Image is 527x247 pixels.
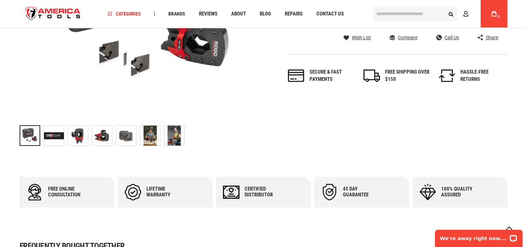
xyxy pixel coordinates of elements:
div: RIDGID 64053 KIT, HEAD+CASE+13/16" (41 MM X 21 MM) DIE​ [116,122,140,149]
span: Reviews [199,11,217,17]
span: Repairs [285,11,303,17]
img: RIDGID 64053 KIT, HEAD+CASE+13/16" (41 MM X 21 MM) DIE​ [92,126,112,146]
div: RIDGID 64053 KIT, HEAD+CASE+13/16" (41 MM X 21 MM) DIE​ [92,122,116,149]
a: Categories [105,9,144,19]
img: America Tools [20,1,86,27]
img: RIDGID 64053 KIT, HEAD+CASE+13/16" (41 MM X 21 MM) DIE​ [164,126,184,146]
div: RIDGID 64053 KIT, HEAD+CASE+13/16" (41 MM X 21 MM) DIE​ [44,122,68,149]
span: 0 [497,15,500,19]
div: 45 day Guarantee [343,186,384,198]
span: Brands [168,11,185,16]
div: RIDGID 64053 KIT, HEAD+CASE+13/16" (41 MM X 21 MM) DIE​ [20,122,44,149]
div: Lifetime warranty [146,186,188,198]
div: RIDGID 64053 KIT, HEAD+CASE+13/16" (41 MM X 21 MM) DIE​ [68,122,92,149]
div: FREE SHIPPING OVER $150 [385,68,430,83]
iframe: LiveChat chat widget [430,225,527,247]
a: Blog [257,9,274,19]
img: payments [288,69,304,82]
img: returns [439,69,455,82]
div: RIDGID 64053 KIT, HEAD+CASE+13/16" (41 MM X 21 MM) DIE​ [140,122,164,149]
a: Wish List [344,34,371,41]
span: Categories [108,11,141,16]
img: RIDGID 64053 KIT, HEAD+CASE+13/16" (41 MM X 21 MM) DIE​ [44,126,64,146]
img: RIDGID 64053 KIT, HEAD+CASE+13/16" (41 MM X 21 MM) DIE​ [116,126,136,146]
a: Reviews [196,9,221,19]
a: About [228,9,249,19]
img: shipping [363,69,380,82]
button: Search [444,7,457,20]
div: Secure & fast payments [310,68,354,83]
div: 100% quality assured [441,186,482,198]
span: Compare [398,35,417,40]
span: Wish List [352,35,371,40]
span: Contact Us [316,11,344,17]
a: Brands [165,9,188,19]
a: Contact Us [313,9,347,19]
a: Compare [390,34,417,41]
a: Repairs [282,9,306,19]
img: RIDGID 64053 KIT, HEAD+CASE+13/16" (41 MM X 21 MM) DIE​ [68,126,88,146]
img: RIDGID 64053 KIT, HEAD+CASE+13/16" (41 MM X 21 MM) DIE​ [140,126,160,146]
div: Free online consultation [48,186,89,198]
div: RIDGID 64053 KIT, HEAD+CASE+13/16" (41 MM X 21 MM) DIE​ [164,122,184,149]
span: Share [486,35,498,40]
span: Call Us [445,35,459,40]
a: store logo [20,1,86,27]
span: About [231,11,246,17]
a: Call Us [436,34,459,41]
div: HASSLE-FREE RETURNS [460,68,505,83]
span: Blog [260,11,271,17]
div: Certified Distributor [245,186,286,198]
